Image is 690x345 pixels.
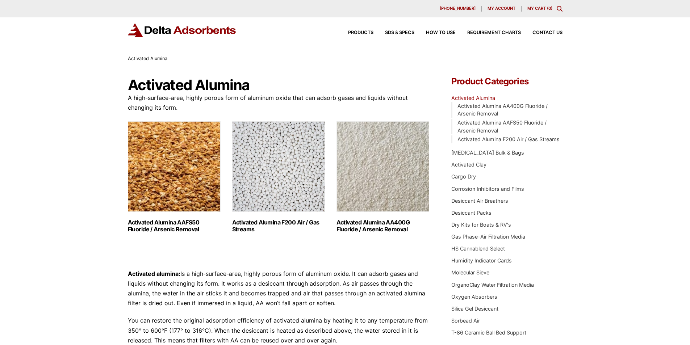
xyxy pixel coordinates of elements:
[128,269,430,308] p: Is a high-surface-area, highly porous form of aluminum oxide. It can adsorb gases and liquids wit...
[128,56,167,61] span: Activated Alumina
[336,219,429,233] h2: Activated Alumina AA400G Fluoride / Arsenic Removal
[457,136,560,142] a: Activated Alumina F200 Air / Gas Streams
[232,121,325,233] a: Visit product category Activated Alumina F200 Air / Gas Streams
[451,306,498,312] a: Silica Gel Desiccant
[373,30,414,35] a: SDS & SPECS
[457,103,548,117] a: Activated Alumina AA400G Fluoride / Arsenic Removal
[414,30,456,35] a: How to Use
[482,6,522,12] a: My account
[128,121,221,212] img: Activated Alumina AAFS50 Fluoride / Arsenic Removal
[128,121,221,233] a: Visit product category Activated Alumina AAFS50 Fluoride / Arsenic Removal
[451,186,524,192] a: Corrosion Inhibitors and Films
[128,77,430,93] h1: Activated Alumina
[348,30,373,35] span: Products
[451,329,526,336] a: T-86 Ceramic Ball Bed Support
[451,210,492,216] a: Desiccant Packs
[451,77,562,86] h4: Product Categories
[451,282,534,288] a: OrganoClay Water Filtration Media
[232,121,325,212] img: Activated Alumina F200 Air / Gas Streams
[451,257,512,264] a: Humidity Indicator Cards
[336,121,429,233] a: Visit product category Activated Alumina AA400G Fluoride / Arsenic Removal
[451,161,486,168] a: Activated Clay
[426,30,456,35] span: How to Use
[232,219,325,233] h2: Activated Alumina F200 Air / Gas Streams
[434,6,482,12] a: [PHONE_NUMBER]
[451,95,495,101] a: Activated Alumina
[548,6,551,11] span: 0
[451,173,476,180] a: Cargo Dry
[128,270,180,277] strong: Activated alumina:
[451,294,497,300] a: Oxygen Absorbers
[128,219,221,233] h2: Activated Alumina AAFS50 Fluoride / Arsenic Removal
[336,30,373,35] a: Products
[451,222,511,228] a: Dry Kits for Boats & RV's
[527,6,552,11] a: My Cart (0)
[440,7,476,10] span: [PHONE_NUMBER]
[451,233,525,240] a: Gas Phase-Air Filtration Media
[521,30,563,35] a: Contact Us
[385,30,414,35] span: SDS & SPECS
[488,7,515,10] span: My account
[451,150,524,156] a: [MEDICAL_DATA] Bulk & Bags
[128,23,237,37] img: Delta Adsorbents
[336,121,429,212] img: Activated Alumina AA400G Fluoride / Arsenic Removal
[532,30,563,35] span: Contact Us
[451,198,508,204] a: Desiccant Air Breathers
[451,245,505,252] a: HS Cannablend Select
[456,30,521,35] a: Requirement Charts
[457,119,547,134] a: Activated Alumina AAFS50 Fluoride / Arsenic Removal
[451,269,489,275] a: Molecular Sieve
[557,6,563,12] div: Toggle Modal Content
[467,30,521,35] span: Requirement Charts
[451,317,480,324] a: Sorbead Air
[128,93,430,113] p: A high-surface-area, highly porous form of aluminum oxide that can adsorb gases and liquids witho...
